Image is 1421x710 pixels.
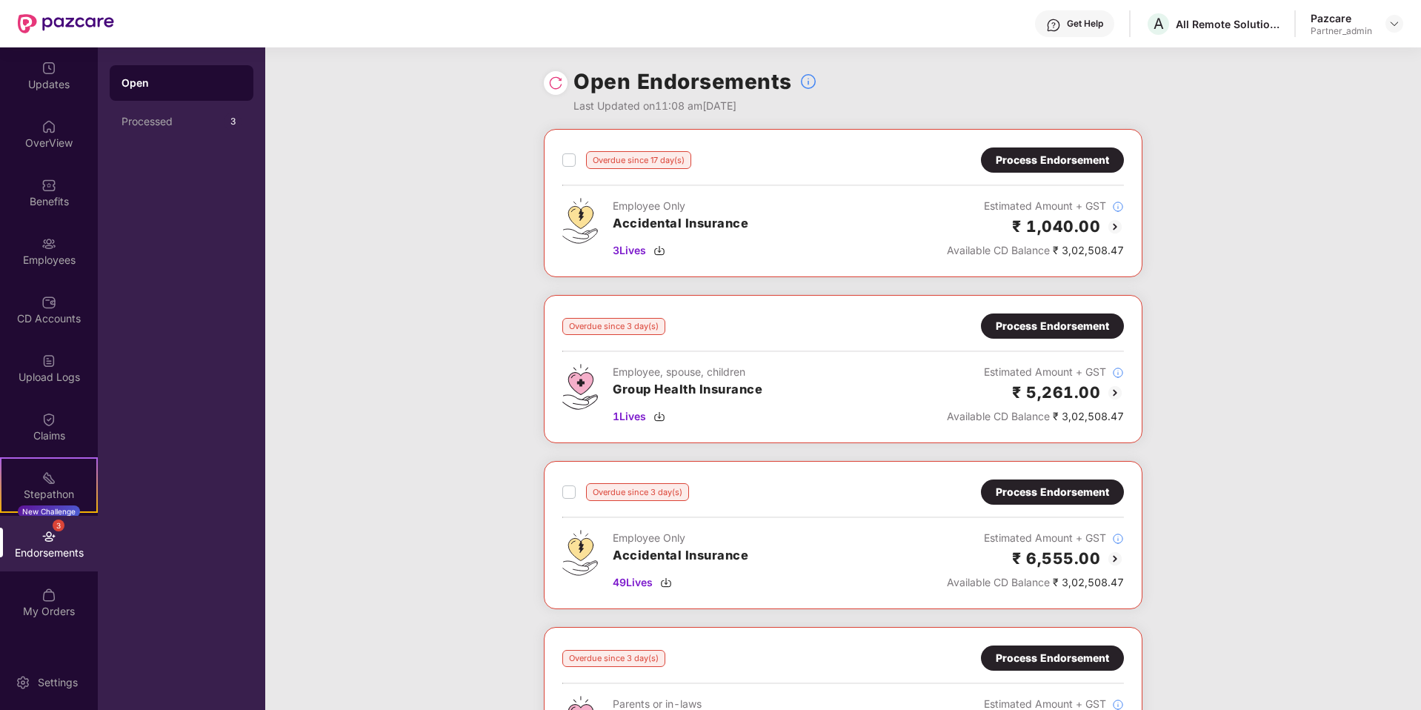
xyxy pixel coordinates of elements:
[586,151,691,169] div: Overdue since 17 day(s)
[41,412,56,427] img: svg+xml;base64,PHN2ZyBpZD0iQ2xhaW0iIHhtbG5zPSJodHRwOi8vd3d3LnczLm9yZy8yMDAwL3N2ZyIgd2lkdGg9IjIwIi...
[947,530,1124,546] div: Estimated Amount + GST
[562,198,598,244] img: svg+xml;base64,PHN2ZyB4bWxucz0iaHR0cDovL3d3dy53My5vcmcvMjAwMC9zdmciIHdpZHRoPSI0OS4zMjEiIGhlaWdodD...
[562,530,598,576] img: svg+xml;base64,PHN2ZyB4bWxucz0iaHR0cDovL3d3dy53My5vcmcvMjAwMC9zdmciIHdpZHRoPSI0OS4zMjEiIGhlaWdodD...
[947,574,1124,591] div: ₹ 3,02,508.47
[613,408,646,425] span: 1 Lives
[947,364,1124,380] div: Estimated Amount + GST
[41,236,56,251] img: svg+xml;base64,PHN2ZyBpZD0iRW1wbG95ZWVzIiB4bWxucz0iaHR0cDovL3d3dy53My5vcmcvMjAwMC9zdmciIHdpZHRoPS...
[16,675,30,690] img: svg+xml;base64,PHN2ZyBpZD0iU2V0dGluZy0yMHgyMCIgeG1sbnM9Imh0dHA6Ly93d3cudzMub3JnLzIwMDAvc3ZnIiB3aW...
[653,245,665,256] img: svg+xml;base64,PHN2ZyBpZD0iRG93bmxvYWQtMzJ4MzIiIHhtbG5zPSJodHRwOi8vd3d3LnczLm9yZy8yMDAwL3N2ZyIgd2...
[660,577,672,588] img: svg+xml;base64,PHN2ZyBpZD0iRG93bmxvYWQtMzJ4MzIiIHhtbG5zPSJodHRwOi8vd3d3LnczLm9yZy8yMDAwL3N2ZyIgd2...
[1046,18,1061,33] img: svg+xml;base64,PHN2ZyBpZD0iSGVscC0zMngzMiIgeG1sbnM9Imh0dHA6Ly93d3cudzMub3JnLzIwMDAvc3ZnIiB3aWR0aD...
[41,471,56,485] img: svg+xml;base64,PHN2ZyB4bWxucz0iaHR0cDovL3d3dy53My5vcmcvMjAwMC9zdmciIHdpZHRoPSIyMSIgaGVpZ2h0PSIyMC...
[947,408,1124,425] div: ₹ 3,02,508.47
[1154,15,1164,33] span: A
[613,530,748,546] div: Employee Only
[573,98,817,114] div: Last Updated on 11:08 am[DATE]
[947,410,1050,422] span: Available CD Balance
[18,14,114,33] img: New Pazcare Logo
[41,119,56,134] img: svg+xml;base64,PHN2ZyBpZD0iSG9tZSIgeG1sbnM9Imh0dHA6Ly93d3cudzMub3JnLzIwMDAvc3ZnIiB3aWR0aD0iMjAiIG...
[573,65,792,98] h1: Open Endorsements
[996,650,1109,666] div: Process Endorsement
[613,242,646,259] span: 3 Lives
[41,178,56,193] img: svg+xml;base64,PHN2ZyBpZD0iQmVuZWZpdHMiIHhtbG5zPSJodHRwOi8vd3d3LnczLm9yZy8yMDAwL3N2ZyIgd2lkdGg9Ij...
[18,505,80,517] div: New Challenge
[41,61,56,76] img: svg+xml;base64,PHN2ZyBpZD0iVXBkYXRlZCIgeG1sbnM9Imh0dHA6Ly93d3cudzMub3JnLzIwMDAvc3ZnIiB3aWR0aD0iMj...
[947,242,1124,259] div: ₹ 3,02,508.47
[562,364,598,410] img: svg+xml;base64,PHN2ZyB4bWxucz0iaHR0cDovL3d3dy53My5vcmcvMjAwMC9zdmciIHdpZHRoPSI0Ny43MTQiIGhlaWdodD...
[1112,533,1124,545] img: svg+xml;base64,PHN2ZyBpZD0iSW5mb18tXzMyeDMyIiBkYXRhLW5hbWU9IkluZm8gLSAzMngzMiIgeG1sbnM9Imh0dHA6Ly...
[613,574,653,591] span: 49 Lives
[586,483,689,501] div: Overdue since 3 day(s)
[562,318,665,335] div: Overdue since 3 day(s)
[41,529,56,544] img: svg+xml;base64,PHN2ZyBpZD0iRW5kb3JzZW1lbnRzIiB4bWxucz0iaHR0cDovL3d3dy53My5vcmcvMjAwMC9zdmciIHdpZH...
[613,364,762,380] div: Employee, spouse, children
[1106,218,1124,236] img: svg+xml;base64,PHN2ZyBpZD0iQmFjay0yMHgyMCIgeG1sbnM9Imh0dHA6Ly93d3cudzMub3JnLzIwMDAvc3ZnIiB3aWR0aD...
[1311,11,1372,25] div: Pazcare
[1106,384,1124,402] img: svg+xml;base64,PHN2ZyBpZD0iQmFjay0yMHgyMCIgeG1sbnM9Imh0dHA6Ly93d3cudzMub3JnLzIwMDAvc3ZnIiB3aWR0aD...
[1012,214,1100,239] h2: ₹ 1,040.00
[41,354,56,368] img: svg+xml;base64,PHN2ZyBpZD0iVXBsb2FkX0xvZ3MiIGRhdGEtbmFtZT0iVXBsb2FkIExvZ3MiIHhtbG5zPSJodHRwOi8vd3...
[224,113,242,130] div: 3
[653,411,665,422] img: svg+xml;base64,PHN2ZyBpZD0iRG93bmxvYWQtMzJ4MzIiIHhtbG5zPSJodHRwOi8vd3d3LnczLm9yZy8yMDAwL3N2ZyIgd2...
[41,588,56,603] img: svg+xml;base64,PHN2ZyBpZD0iTXlfT3JkZXJzIiBkYXRhLW5hbWU9Ik15IE9yZGVycyIgeG1sbnM9Imh0dHA6Ly93d3cudz...
[562,650,665,667] div: Overdue since 3 day(s)
[613,214,748,233] h3: Accidental Insurance
[947,576,1050,588] span: Available CD Balance
[1388,18,1400,30] img: svg+xml;base64,PHN2ZyBpZD0iRHJvcGRvd24tMzJ4MzIiIHhtbG5zPSJodHRwOi8vd3d3LnczLm9yZy8yMDAwL3N2ZyIgd2...
[41,295,56,310] img: svg+xml;base64,PHN2ZyBpZD0iQ0RfQWNjb3VudHMiIGRhdGEtbmFtZT0iQ0QgQWNjb3VudHMiIHhtbG5zPSJodHRwOi8vd3...
[613,380,762,399] h3: Group Health Insurance
[548,76,563,90] img: svg+xml;base64,PHN2ZyBpZD0iUmVsb2FkLTMyeDMyIiB4bWxucz0iaHR0cDovL3d3dy53My5vcmcvMjAwMC9zdmciIHdpZH...
[122,76,242,90] div: Open
[996,152,1109,168] div: Process Endorsement
[996,484,1109,500] div: Process Endorsement
[613,198,748,214] div: Employee Only
[1311,25,1372,37] div: Partner_admin
[1176,17,1279,31] div: All Remote Solutions Private Limited
[33,675,82,690] div: Settings
[1,487,96,502] div: Stepathon
[799,73,817,90] img: svg+xml;base64,PHN2ZyBpZD0iSW5mb18tXzMyeDMyIiBkYXRhLW5hbWU9IkluZm8gLSAzMngzMiIgeG1sbnM9Imh0dHA6Ly...
[1012,546,1100,571] h2: ₹ 6,555.00
[1106,550,1124,568] img: svg+xml;base64,PHN2ZyBpZD0iQmFjay0yMHgyMCIgeG1sbnM9Imh0dHA6Ly93d3cudzMub3JnLzIwMDAvc3ZnIiB3aWR0aD...
[1012,380,1100,405] h2: ₹ 5,261.00
[1067,18,1103,30] div: Get Help
[613,546,748,565] h3: Accidental Insurance
[947,244,1050,256] span: Available CD Balance
[53,520,64,531] div: 3
[947,198,1124,214] div: Estimated Amount + GST
[996,318,1109,334] div: Process Endorsement
[1112,367,1124,379] img: svg+xml;base64,PHN2ZyBpZD0iSW5mb18tXzMyeDMyIiBkYXRhLW5hbWU9IkluZm8gLSAzMngzMiIgeG1sbnM9Imh0dHA6Ly...
[1112,201,1124,213] img: svg+xml;base64,PHN2ZyBpZD0iSW5mb18tXzMyeDMyIiBkYXRhLW5hbWU9IkluZm8gLSAzMngzMiIgeG1sbnM9Imh0dHA6Ly...
[122,116,224,127] div: Processed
